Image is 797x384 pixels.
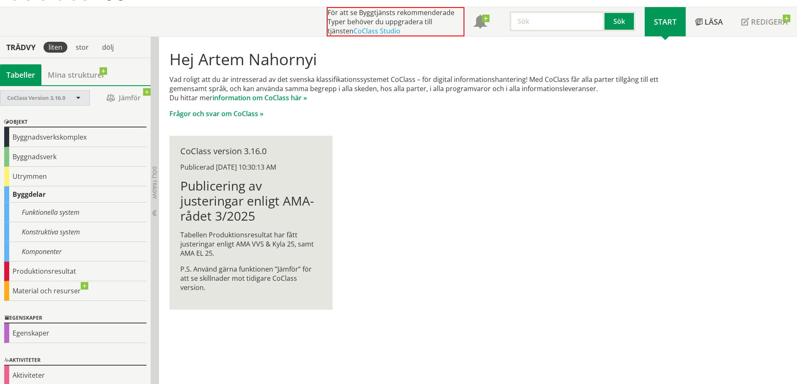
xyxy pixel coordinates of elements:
p: Vad roligt att du är intresserad av det svenska klassifikationssystemet CoClass – för digital inf... [169,75,684,102]
button: Sök [605,11,636,31]
div: För att se Byggtjänsts rekommenderade Typer behöver du uppgradera till tjänsten [327,7,464,36]
a: CoClass Studio [354,26,400,36]
input: Sök [510,11,605,31]
div: Byggnadsverk [4,147,146,167]
div: dölj [97,42,119,53]
a: Frågor och svar om CoClass » [169,109,264,118]
span: Jämför [98,91,149,105]
div: Byggdelar [4,186,146,203]
span: Start [654,17,677,27]
a: Redigera [732,7,797,36]
span: Notifikationer [474,16,487,29]
span: Dölj trädvy [151,166,158,199]
div: Produktionsresultat [4,262,146,281]
span: CoClass Version 3.16.0 [7,94,65,102]
div: Objekt [4,117,146,127]
a: information om CoClass här » [213,93,307,102]
div: Byggnadsverkskomplex [4,127,146,147]
div: stor [71,42,94,53]
div: Konstruktiva system [4,222,146,242]
h1: Hej Artem Nahornyi [169,50,684,68]
div: CoClass version 3.16.0 [180,147,321,156]
div: Aktiviteter [4,356,146,366]
a: Läsa [686,7,732,36]
div: Utrymmen [4,167,146,186]
p: P.S. Använd gärna funktionen ”Jämför” för att se skillnader mot tidigare CoClass version. [180,264,321,292]
div: Egenskaper [4,323,146,343]
h1: Publicering av justeringar enligt AMA-rådet 3/2025 [180,178,321,224]
div: Publicerad [DATE] 10:30:13 AM [180,163,321,172]
a: Start [645,7,686,36]
a: Mina strukturer [41,64,111,85]
div: Egenskaper [4,313,146,323]
div: liten [44,42,67,53]
span: Läsa [705,17,723,27]
span: Redigera [751,17,788,27]
div: Trädvy [2,43,40,52]
div: Komponenter [4,242,146,262]
p: Tabellen Produktionsresultat har fått justeringar enligt AMA VVS & Kyla 25, samt AMA EL 25. [180,230,321,258]
div: Material och resurser [4,281,146,301]
div: Funktionella system [4,203,146,222]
